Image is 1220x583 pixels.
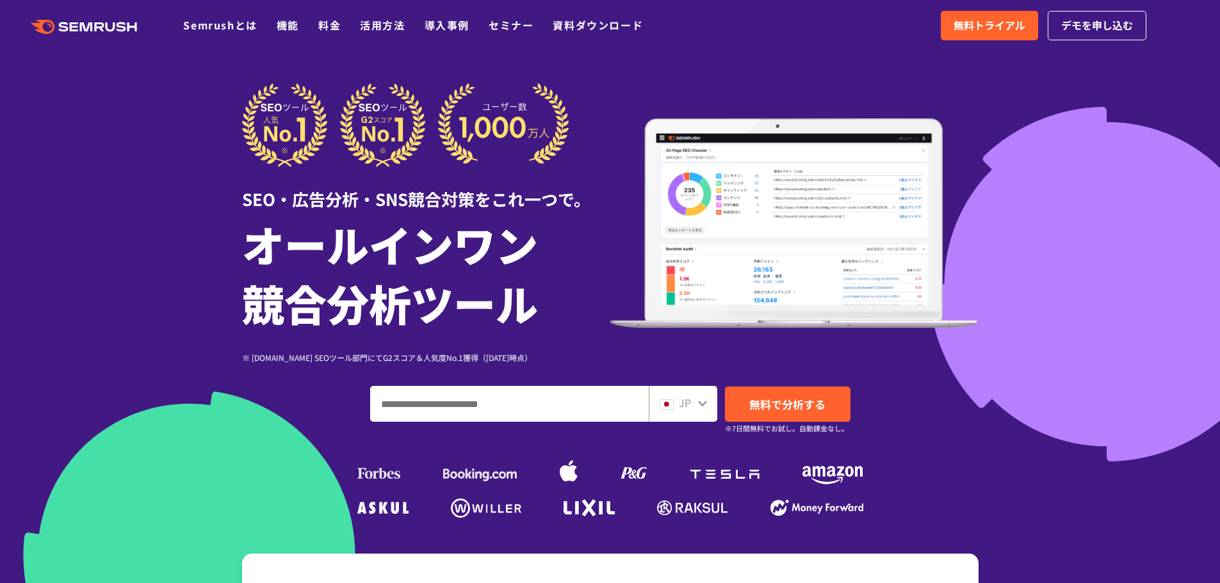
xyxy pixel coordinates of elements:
span: デモを申し込む [1061,17,1133,34]
span: 無料トライアル [954,17,1025,34]
div: ※ [DOMAIN_NAME] SEOツール部門にてG2スコア＆人気度No.1獲得（[DATE]時点） [242,351,610,363]
a: 無料で分析する [725,387,850,422]
small: ※7日間無料でお試し。自動課金なし。 [725,422,849,435]
a: 資料ダウンロード [553,17,643,33]
a: デモを申し込む [1048,11,1146,40]
a: Semrushとは [183,17,257,33]
a: セミナー [489,17,533,33]
span: 無料で分析する [749,396,826,412]
a: 料金 [318,17,341,33]
a: 機能 [277,17,299,33]
input: ドメイン、キーワードまたはURLを入力してください [371,387,648,421]
div: SEO・広告分析・SNS競合対策をこれ一つで。 [242,167,610,211]
span: JP [679,395,691,410]
a: 導入事例 [425,17,469,33]
a: 無料トライアル [941,11,1038,40]
h1: オールインワン 競合分析ツール [242,214,610,332]
a: 活用方法 [360,17,405,33]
